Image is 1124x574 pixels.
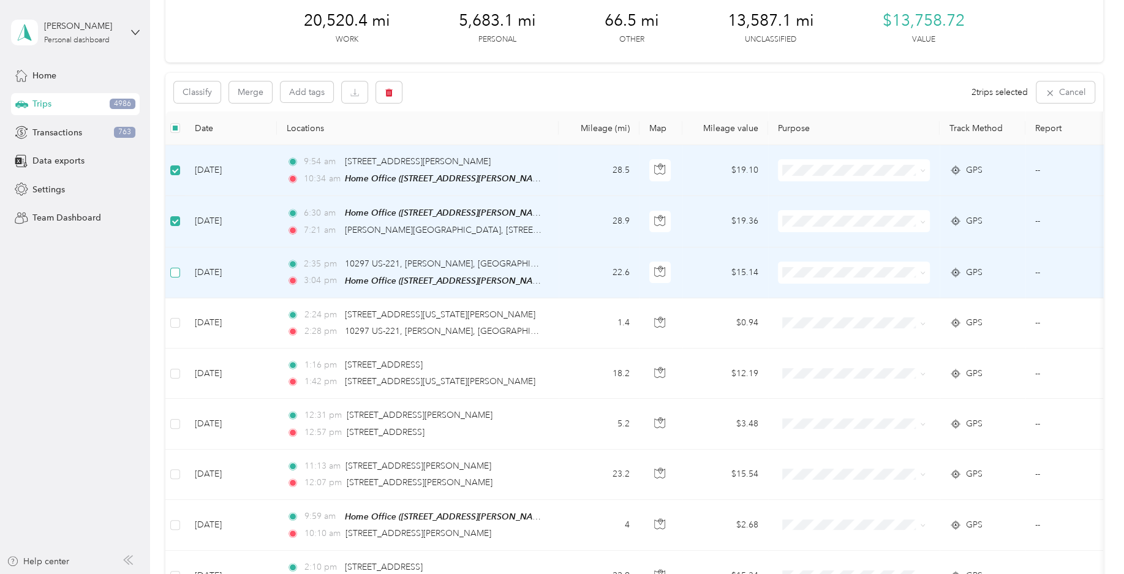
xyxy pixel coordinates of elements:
[345,562,423,572] span: [STREET_ADDRESS]
[185,349,277,399] td: [DATE]
[345,276,550,286] span: Home Office ([STREET_ADDRESS][PERSON_NAME])
[1036,81,1095,103] button: Cancel
[32,211,101,224] span: Team Dashboard
[345,225,696,235] span: [PERSON_NAME][GEOGRAPHIC_DATA], [STREET_ADDRESS][PERSON_NAME][US_STATE]
[185,145,277,196] td: [DATE]
[336,34,358,45] p: Work
[682,450,768,500] td: $15.54
[185,298,277,349] td: [DATE]
[44,20,121,32] div: [PERSON_NAME]
[185,196,277,247] td: [DATE]
[304,476,341,489] span: 12:07 pm
[304,224,339,237] span: 7:21 am
[639,111,682,145] th: Map
[304,375,339,388] span: 1:42 pm
[883,11,965,31] span: $13,758.72
[682,247,768,298] td: $15.14
[32,97,51,110] span: Trips
[304,11,390,31] span: 20,520.4 mi
[559,450,639,500] td: 23.2
[682,111,768,145] th: Mileage value
[304,510,339,523] span: 9:59 am
[966,367,983,380] span: GPS
[304,527,340,540] span: 10:10 am
[745,34,796,45] p: Unclassified
[345,208,550,218] span: Home Office ([STREET_ADDRESS][PERSON_NAME])
[966,266,983,279] span: GPS
[559,349,639,399] td: 18.2
[940,111,1025,145] th: Track Method
[229,81,272,103] button: Merge
[619,34,644,45] p: Other
[304,426,341,439] span: 12:57 pm
[682,349,768,399] td: $12.19
[559,399,639,449] td: 5.2
[345,309,535,320] span: [STREET_ADDRESS][US_STATE][PERSON_NAME]
[347,427,424,437] span: [STREET_ADDRESS]
[185,247,277,298] td: [DATE]
[912,34,935,45] p: Value
[304,358,339,372] span: 1:16 pm
[185,399,277,449] td: [DATE]
[174,81,221,103] button: Classify
[966,214,983,228] span: GPS
[304,561,339,574] span: 2:10 pm
[32,183,65,196] span: Settings
[345,173,550,184] span: Home Office ([STREET_ADDRESS][PERSON_NAME])
[345,461,491,471] span: [STREET_ADDRESS][PERSON_NAME]
[304,409,341,422] span: 12:31 pm
[966,316,983,330] span: GPS
[559,145,639,196] td: 28.5
[304,274,339,287] span: 3:04 pm
[966,164,983,177] span: GPS
[114,127,135,138] span: 763
[345,326,566,336] span: 10297 US-221, [PERSON_NAME], [GEOGRAPHIC_DATA]
[185,450,277,500] td: [DATE]
[966,518,983,532] span: GPS
[7,555,69,568] button: Help center
[459,11,536,31] span: 5,683.1 mi
[110,99,135,110] span: 4986
[44,37,110,44] div: Personal dashboard
[478,34,516,45] p: Personal
[304,459,340,473] span: 11:13 am
[347,477,492,488] span: [STREET_ADDRESS][PERSON_NAME]
[559,247,639,298] td: 22.6
[304,325,339,338] span: 2:28 pm
[971,86,1028,99] span: 2 trips selected
[345,528,491,538] span: [STREET_ADDRESS][PERSON_NAME]
[281,81,333,102] button: Add tags
[347,410,492,420] span: [STREET_ADDRESS][PERSON_NAME]
[32,126,82,139] span: Transactions
[345,376,535,387] span: [STREET_ADDRESS][US_STATE][PERSON_NAME]
[682,399,768,449] td: $3.48
[682,196,768,247] td: $19.36
[304,257,339,271] span: 2:35 pm
[559,111,639,145] th: Mileage (mi)
[304,206,339,220] span: 6:30 am
[682,500,768,551] td: $2.68
[345,156,491,167] span: [STREET_ADDRESS][PERSON_NAME]
[728,11,814,31] span: 13,587.1 mi
[345,512,550,522] span: Home Office ([STREET_ADDRESS][PERSON_NAME])
[32,154,85,167] span: Data exports
[185,500,277,551] td: [DATE]
[32,69,56,82] span: Home
[277,111,559,145] th: Locations
[559,196,639,247] td: 28.9
[966,417,983,431] span: GPS
[304,172,339,186] span: 10:34 am
[559,298,639,349] td: 1.4
[559,500,639,551] td: 4
[682,298,768,349] td: $0.94
[966,467,983,481] span: GPS
[605,11,659,31] span: 66.5 mi
[682,145,768,196] td: $19.10
[185,111,277,145] th: Date
[1055,505,1124,574] iframe: Everlance-gr Chat Button Frame
[345,259,566,269] span: 10297 US-221, [PERSON_NAME], [GEOGRAPHIC_DATA]
[345,360,423,370] span: [STREET_ADDRESS]
[768,111,940,145] th: Purpose
[304,155,339,168] span: 9:54 am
